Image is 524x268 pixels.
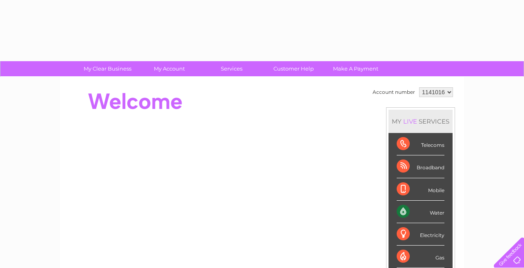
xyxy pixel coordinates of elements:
[397,223,444,246] div: Electricity
[322,61,389,76] a: Make A Payment
[389,110,453,133] div: MY SERVICES
[136,61,203,76] a: My Account
[397,133,444,155] div: Telecoms
[371,85,417,99] td: Account number
[74,61,141,76] a: My Clear Business
[397,201,444,223] div: Water
[198,61,265,76] a: Services
[397,155,444,178] div: Broadband
[397,178,444,201] div: Mobile
[397,246,444,268] div: Gas
[402,117,419,125] div: LIVE
[260,61,327,76] a: Customer Help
